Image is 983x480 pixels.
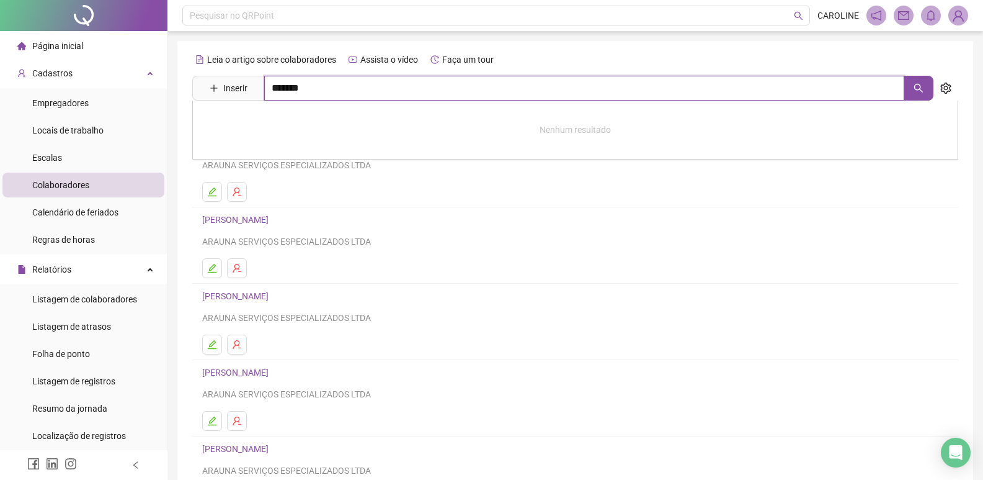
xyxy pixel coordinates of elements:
span: file-text [195,55,204,64]
span: Listagem de atrasos [32,322,111,332]
div: Open Intercom Messenger [941,438,971,468]
a: [PERSON_NAME] [202,444,272,454]
span: Localização de registros [32,431,126,441]
span: linkedin [46,458,58,470]
button: Inserir [200,78,257,98]
span: file [17,265,26,274]
span: mail [898,10,909,21]
div: ARAUNA SERVIÇOS ESPECIALIZADOS LTDA [202,235,948,248]
span: youtube [349,55,357,64]
div: ARAUNA SERVIÇOS ESPECIALIZADOS LTDA [202,158,948,172]
span: left [131,461,140,469]
span: Colaboradores [32,180,89,190]
span: edit [207,187,217,197]
span: CAROLINE [817,9,859,22]
span: Empregadores [32,98,89,108]
span: Calendário de feriados [32,207,118,217]
div: ARAUNA SERVIÇOS ESPECIALIZADOS LTDA [202,387,948,401]
span: edit [207,263,217,273]
span: Nenhum resultado [540,125,611,135]
a: [PERSON_NAME] [202,368,272,378]
span: user-delete [232,340,242,350]
div: ARAUNA SERVIÇOS ESPECIALIZADOS LTDA [202,464,948,478]
span: home [17,42,26,50]
span: notification [871,10,882,21]
span: setting [940,83,951,94]
span: Locais de trabalho [32,125,104,135]
span: edit [207,416,217,426]
span: Regras de horas [32,235,95,245]
span: search [914,83,923,93]
span: history [430,55,439,64]
img: 89421 [949,6,967,25]
span: Listagem de registros [32,376,115,386]
span: user-delete [232,416,242,426]
span: instagram [64,458,77,470]
span: Leia o artigo sobre colaboradores [207,55,336,65]
span: search [794,11,803,20]
span: Escalas [32,153,62,163]
span: user-add [17,69,26,78]
span: Folha de ponto [32,349,90,359]
div: ARAUNA SERVIÇOS ESPECIALIZADOS LTDA [202,311,948,325]
span: Cadastros [32,68,73,78]
span: user-delete [232,187,242,197]
span: Relatórios [32,265,71,274]
span: Inserir [223,81,247,95]
span: user-delete [232,263,242,273]
span: Assista o vídeo [360,55,418,65]
span: edit [207,340,217,350]
span: bell [925,10,936,21]
span: facebook [27,458,40,470]
span: Resumo da jornada [32,404,107,414]
span: plus [210,84,218,93]
span: Faça um tour [442,55,494,65]
span: Listagem de colaboradores [32,294,137,304]
a: [PERSON_NAME] [202,215,272,225]
span: Página inicial [32,41,83,51]
a: [PERSON_NAME] [202,291,272,301]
